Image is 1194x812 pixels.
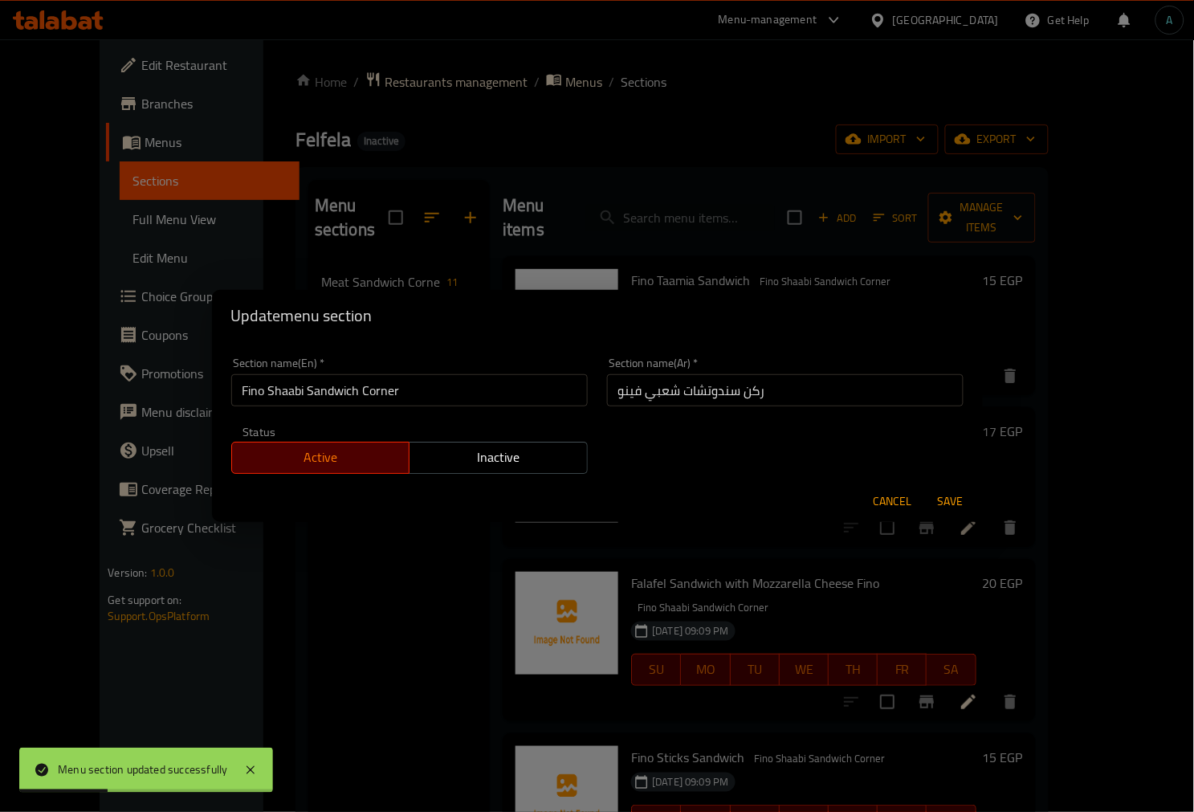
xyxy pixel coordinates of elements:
span: Save [931,492,970,512]
span: Cancel [874,492,912,512]
button: Inactive [409,442,588,474]
input: Please enter section name(ar) [607,374,964,406]
button: Active [231,442,410,474]
span: Active [238,446,404,469]
button: Save [925,487,976,516]
span: Inactive [416,446,581,469]
h2: Update menu section [231,303,964,328]
div: Menu section updated successfully [58,761,228,779]
button: Cancel [867,487,919,516]
input: Please enter section name(en) [231,374,588,406]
